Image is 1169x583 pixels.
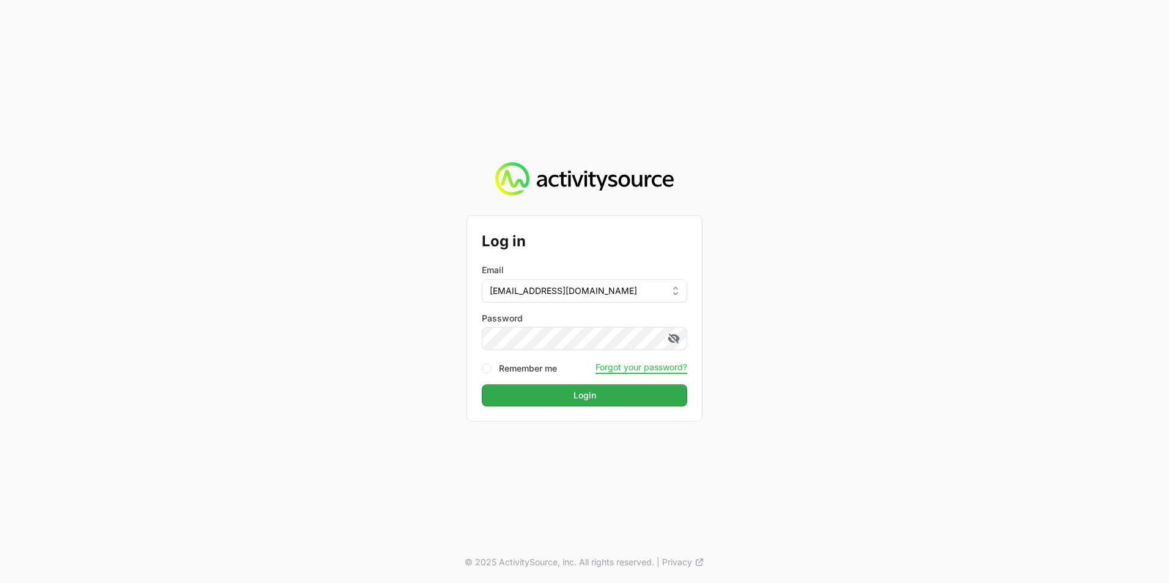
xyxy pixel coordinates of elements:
[465,556,654,568] p: © 2025 ActivitySource, inc. All rights reserved.
[482,264,504,276] label: Email
[482,279,687,302] button: [EMAIL_ADDRESS][DOMAIN_NAME]
[482,230,687,252] h2: Log in
[657,556,660,568] span: |
[596,362,687,373] button: Forgot your password?
[495,162,673,196] img: Activity Source
[662,556,704,568] a: Privacy
[482,384,687,406] button: Login
[490,285,637,297] span: [EMAIL_ADDRESS][DOMAIN_NAME]
[482,312,687,324] label: Password
[499,362,557,375] label: Remember me
[573,388,596,403] span: Login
